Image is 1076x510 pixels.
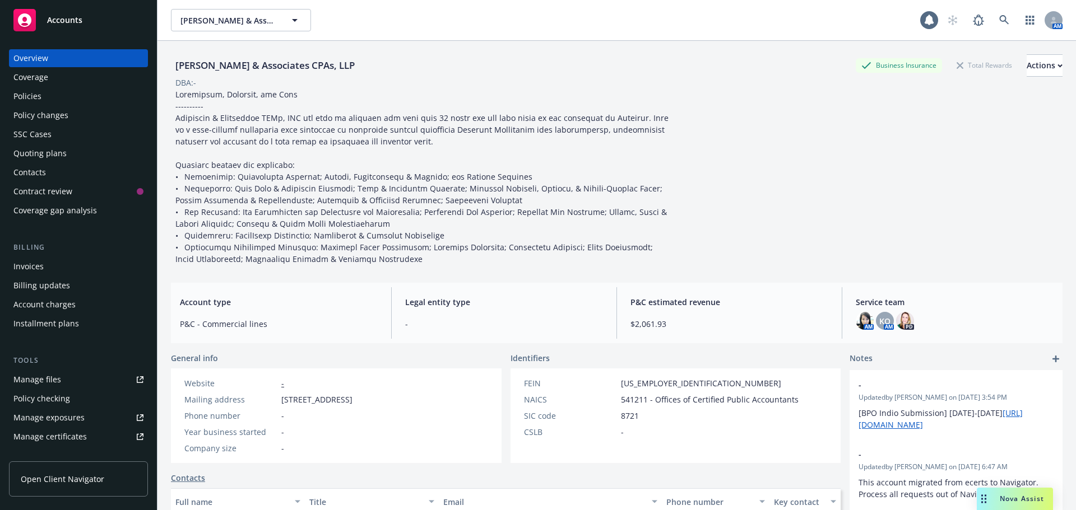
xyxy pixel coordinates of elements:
span: [PERSON_NAME] & Associates CPAs, LLP [180,15,277,26]
a: Contacts [9,163,148,181]
div: Contract review [13,183,72,200]
div: Manage exposures [13,409,85,427]
span: Nova Assist [1000,494,1044,503]
div: Billing [9,242,148,253]
div: [PERSON_NAME] & Associates CPAs, LLP [171,58,359,73]
div: Phone number [184,410,277,422]
button: Nova Assist [977,488,1053,510]
a: Search [993,9,1015,31]
span: - [281,442,284,454]
a: Manage claims [9,447,148,465]
div: Account charges [13,296,76,314]
div: Coverage [13,68,48,86]
a: add [1049,352,1063,366]
a: Quoting plans [9,144,148,162]
div: Website [184,377,277,389]
span: Legal entity type [405,296,603,308]
div: Coverage gap analysis [13,202,97,219]
img: photo [896,312,914,330]
a: Overview [9,49,148,67]
span: Updated by [PERSON_NAME] on [DATE] 6:47 AM [859,462,1054,472]
a: Billing updates [9,277,148,294]
a: Contract review [9,183,148,200]
div: FEIN [524,377,616,389]
span: - [281,410,284,422]
a: Contacts [171,472,205,484]
span: 8721 [621,410,639,422]
a: SSC Cases [9,125,148,143]
span: Accounts [47,16,82,25]
div: Overview [13,49,48,67]
span: Open Client Navigator [21,473,104,485]
div: Year business started [184,426,277,438]
a: Manage certificates [9,428,148,446]
div: -Updatedby [PERSON_NAME] on [DATE] 3:54 PM[BPO Indio Submission] [DATE]-[DATE][URL][DOMAIN_NAME] [850,370,1063,439]
span: This account migrated from ecerts to Navigator. Process all requests out of Navigator. [859,477,1041,499]
div: Phone number [666,496,752,508]
div: Manage claims [13,447,70,465]
a: Coverage [9,68,148,86]
a: Start snowing [941,9,964,31]
span: $2,061.93 [630,318,828,330]
span: - [859,379,1024,391]
a: Policies [9,87,148,105]
div: NAICS [524,394,616,405]
a: Manage exposures [9,409,148,427]
div: Title [309,496,422,508]
span: Notes [850,352,873,366]
span: General info [171,352,218,364]
div: DBA: - [175,77,196,88]
a: Accounts [9,4,148,36]
a: Coverage gap analysis [9,202,148,219]
div: Tools [9,355,148,366]
div: Manage files [13,371,61,389]
span: Updated by [PERSON_NAME] on [DATE] 3:54 PM [859,392,1054,403]
div: Installment plans [13,315,79,333]
div: Drag to move [977,488,991,510]
div: -Updatedby [PERSON_NAME] on [DATE] 6:47 AMThis account migrated from ecerts to Navigator. Process... [850,439,1063,509]
a: - [281,378,284,389]
a: Policy changes [9,106,148,124]
div: Company size [184,442,277,454]
span: KO [879,315,891,327]
div: Billing updates [13,277,70,294]
span: 541211 - Offices of Certified Public Accountants [621,394,799,405]
span: - [859,448,1024,460]
button: Actions [1027,54,1063,77]
div: Business Insurance [856,58,942,72]
div: Policy changes [13,106,68,124]
div: Quoting plans [13,144,67,162]
div: SIC code [524,410,616,422]
div: Email [443,496,645,508]
a: Report a Bug [967,9,990,31]
button: [PERSON_NAME] & Associates CPAs, LLP [171,9,311,31]
img: photo [856,312,874,330]
span: Identifiers [511,352,550,364]
span: - [405,318,603,330]
div: Policy checking [13,390,70,408]
a: Invoices [9,258,148,275]
span: Account type [180,296,378,308]
a: Switch app [1019,9,1041,31]
span: P&C estimated revenue [630,296,828,308]
div: SSC Cases [13,125,52,143]
div: Full name [175,496,288,508]
div: Total Rewards [951,58,1018,72]
div: Key contact [774,496,824,508]
div: Manage certificates [13,428,87,446]
span: - [621,426,624,438]
a: Installment plans [9,315,148,333]
span: [US_EMPLOYER_IDENTIFICATION_NUMBER] [621,377,781,389]
span: - [281,426,284,438]
div: CSLB [524,426,616,438]
p: [BPO Indio Submission] [DATE]-[DATE] [859,407,1054,431]
span: Service team [856,296,1054,308]
div: Policies [13,87,41,105]
a: Manage files [9,371,148,389]
span: Loremipsum, Dolorsit, ame Cons ---------- Adipiscin & Elitseddoe TEMp, INC utl etdo ma aliquaen a... [175,89,671,264]
div: Mailing address [184,394,277,405]
div: Invoices [13,258,44,275]
span: [STREET_ADDRESS] [281,394,353,405]
a: Account charges [9,296,148,314]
